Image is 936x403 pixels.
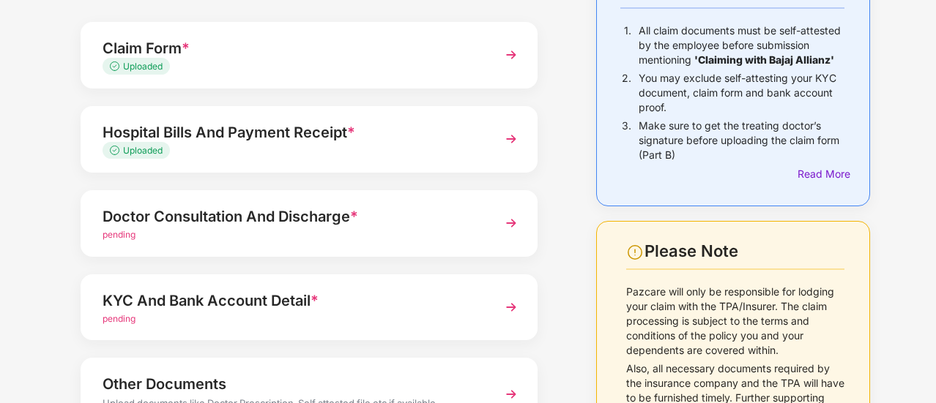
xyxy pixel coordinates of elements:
div: Claim Form [103,37,481,60]
img: svg+xml;base64,PHN2ZyB4bWxucz0iaHR0cDovL3d3dy53My5vcmcvMjAwMC9zdmciIHdpZHRoPSIxMy4zMzMiIGhlaWdodD... [110,146,123,155]
p: You may exclude self-attesting your KYC document, claim form and bank account proof. [639,71,844,115]
img: svg+xml;base64,PHN2ZyBpZD0iV2FybmluZ18tXzI0eDI0IiBkYXRhLW5hbWU9Ildhcm5pbmcgLSAyNHgyNCIgeG1sbnM9Im... [626,244,644,261]
div: Hospital Bills And Payment Receipt [103,121,481,144]
img: svg+xml;base64,PHN2ZyBpZD0iTmV4dCIgeG1sbnM9Imh0dHA6Ly93d3cudzMub3JnLzIwMDAvc3ZnIiB3aWR0aD0iMzYiIG... [498,210,524,236]
p: All claim documents must be self-attested by the employee before submission mentioning [639,23,844,67]
span: Uploaded [123,145,163,156]
p: Make sure to get the treating doctor’s signature before uploading the claim form (Part B) [639,118,844,162]
span: Uploaded [123,61,163,72]
p: 2. [622,71,631,115]
div: Doctor Consultation And Discharge [103,205,481,228]
b: 'Claiming with Bajaj Allianz' [694,53,834,66]
img: svg+xml;base64,PHN2ZyBpZD0iTmV4dCIgeG1sbnM9Imh0dHA6Ly93d3cudzMub3JnLzIwMDAvc3ZnIiB3aWR0aD0iMzYiIG... [498,42,524,68]
p: 1. [624,23,631,67]
img: svg+xml;base64,PHN2ZyB4bWxucz0iaHR0cDovL3d3dy53My5vcmcvMjAwMC9zdmciIHdpZHRoPSIxMy4zMzMiIGhlaWdodD... [110,61,123,71]
div: Please Note [645,241,844,261]
span: pending [103,229,135,240]
span: pending [103,313,135,324]
p: 3. [622,118,631,162]
div: KYC And Bank Account Detail [103,289,481,312]
img: svg+xml;base64,PHN2ZyBpZD0iTmV4dCIgeG1sbnM9Imh0dHA6Ly93d3cudzMub3JnLzIwMDAvc3ZnIiB3aWR0aD0iMzYiIG... [498,126,524,152]
img: svg+xml;base64,PHN2ZyBpZD0iTmV4dCIgeG1sbnM9Imh0dHA6Ly93d3cudzMub3JnLzIwMDAvc3ZnIiB3aWR0aD0iMzYiIG... [498,294,524,320]
p: Pazcare will only be responsible for lodging your claim with the TPA/Insurer. The claim processin... [626,285,844,358]
div: Read More [798,166,844,182]
div: Other Documents [103,372,481,396]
